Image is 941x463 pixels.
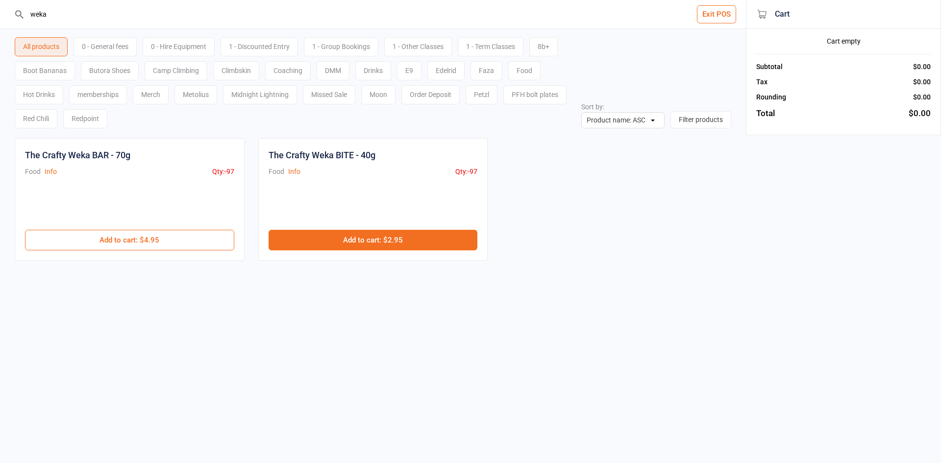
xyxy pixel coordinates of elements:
div: All products [15,37,68,56]
div: 1 - Other Classes [384,37,452,56]
div: Rounding [756,92,786,102]
div: E9 [397,61,421,80]
div: 1 - Group Bookings [304,37,378,56]
div: Drinks [355,61,391,80]
div: Midnight Lightning [223,85,297,104]
div: Food [508,61,541,80]
div: PFH bolt plates [503,85,567,104]
button: Info [45,167,57,177]
div: Qty: -97 [455,167,477,177]
button: Add to cart: $4.95 [25,230,234,250]
div: 1 - Term Classes [458,37,523,56]
div: Metolius [174,85,217,104]
div: 8b+ [529,37,558,56]
div: Order Deposit [401,85,460,104]
div: Faza [470,61,502,80]
div: DMM [317,61,349,80]
div: Boot Bananas [15,61,75,80]
div: Red Chili [15,109,57,128]
div: 0 - Hire Equipment [143,37,215,56]
div: Moon [361,85,396,104]
div: Missed Sale [303,85,355,104]
div: Edelrid [427,61,465,80]
div: memberships [69,85,127,104]
div: Tax [756,77,768,87]
div: Butora Shoes [81,61,139,80]
div: The Crafty Weka BAR - 70g [25,148,130,162]
div: Petzl [466,85,497,104]
div: Food [269,167,284,177]
div: Total [756,107,775,120]
div: Hot Drinks [15,85,63,104]
button: Exit POS [697,5,736,24]
div: Redpoint [63,109,107,128]
div: The Crafty Weka BITE - 40g [269,148,375,162]
button: Info [288,167,300,177]
div: Coaching [265,61,311,80]
div: Subtotal [756,62,783,72]
button: Add to cart: $2.95 [269,230,478,250]
div: Food [25,167,41,177]
div: 1 - Discounted Entry [221,37,298,56]
div: Climbskin [213,61,259,80]
div: Camp Climbing [145,61,207,80]
div: Qty: -97 [212,167,234,177]
div: $0.00 [913,62,931,72]
label: Sort by: [581,103,604,111]
div: $0.00 [913,92,931,102]
div: Merch [133,85,169,104]
button: Filter products [670,111,731,128]
div: Cart empty [756,36,931,47]
div: $0.00 [913,77,931,87]
div: $0.00 [909,107,931,120]
div: 0 - General fees [74,37,137,56]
